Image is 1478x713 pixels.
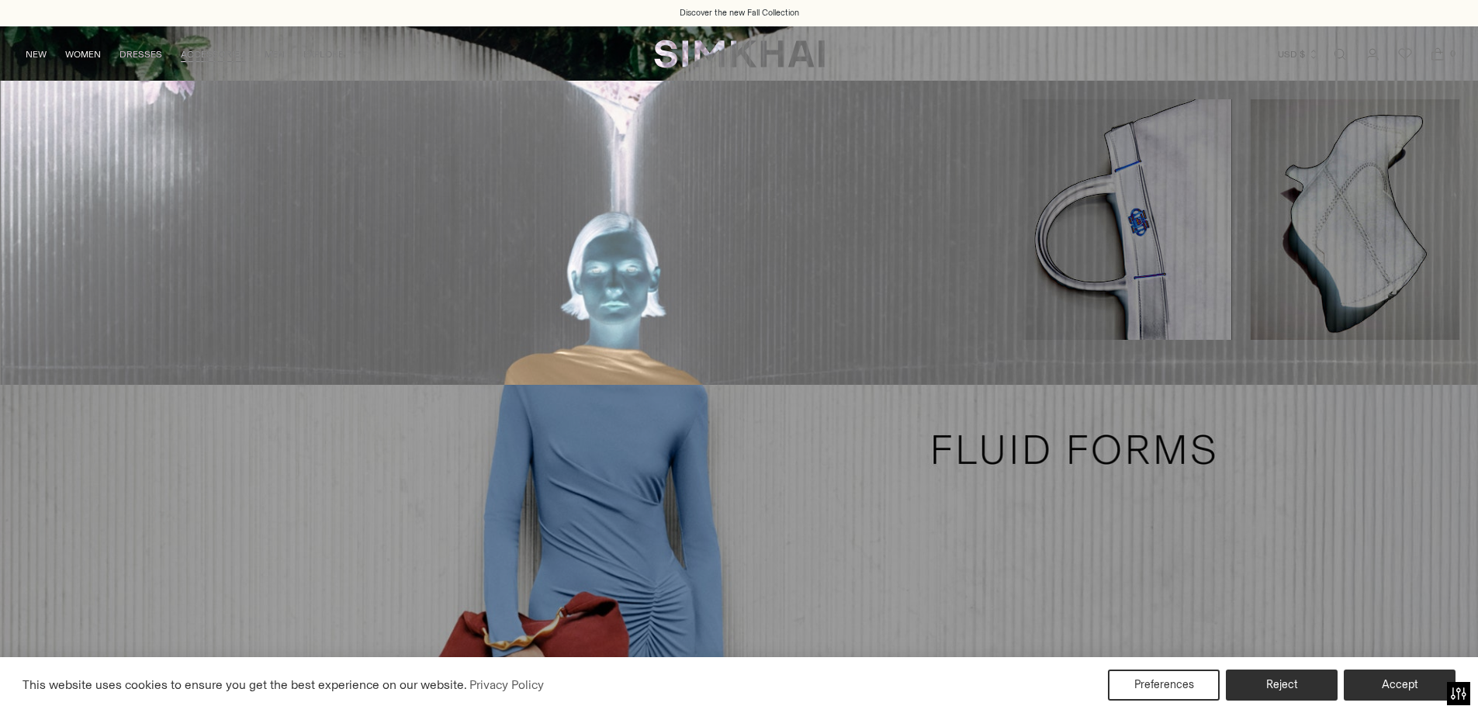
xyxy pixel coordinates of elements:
button: Accept [1344,670,1456,701]
span: This website uses cookies to ensure you get the best experience on our website. [22,677,467,692]
a: Wishlist [1390,39,1421,70]
a: Discover the new Fall Collection [680,7,799,19]
a: Privacy Policy (opens in a new tab) [467,673,546,697]
button: Preferences [1108,670,1220,701]
a: Go to the account page [1357,39,1388,70]
a: Open search modal [1324,39,1355,70]
button: USD $ [1278,37,1319,71]
a: SIMKHAI [654,39,825,69]
a: DRESSES [119,37,162,71]
a: NEW [26,37,47,71]
a: EXPLORE [303,37,344,71]
a: MEN [265,37,285,71]
a: ACCESSORIES [181,37,246,71]
a: WOMEN [65,37,101,71]
a: Open cart modal [1422,39,1453,70]
span: 0 [1445,47,1459,61]
button: Reject [1226,670,1338,701]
